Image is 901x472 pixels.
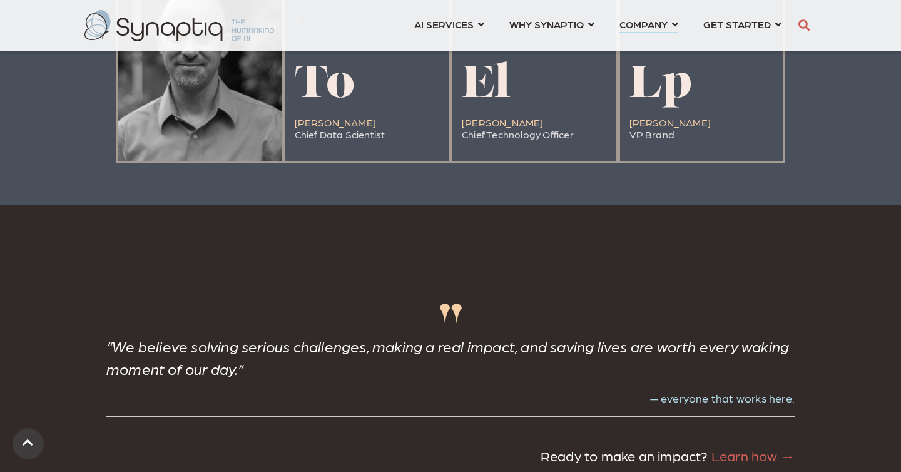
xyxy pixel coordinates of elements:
span: [PERSON_NAME] [629,116,711,128]
span: — everyone that works here. [650,391,795,404]
img: quote-10 [440,304,462,323]
span: VP Brand [629,128,675,140]
span: To [295,63,355,108]
nav: menu [402,3,794,48]
a: GET STARTED [703,13,781,36]
a: COMPANY [619,13,678,36]
img: synaptiq logo-2 [84,10,274,41]
span: “We believe solving serious challenges, making a real impact, and saving lives are worth every wa... [106,337,789,377]
span: [PERSON_NAME] [295,116,377,128]
span: Chief Data Scientist [295,128,385,140]
span: AI SERVICES [414,16,474,33]
span: Ready to make an impact? [541,447,708,464]
span: COMPANY [619,16,668,33]
span: Lp [629,63,692,108]
span: GET STARTED [703,16,771,33]
span: [PERSON_NAME] [462,116,544,128]
a: WHY SYNAPTIQ [509,13,594,36]
span: Chief Technology Officer [462,128,574,140]
span: WHY SYNAPTIQ [509,16,584,33]
a: AI SERVICES [414,13,484,36]
a: Learn how → [711,447,795,464]
span: El [462,63,511,108]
